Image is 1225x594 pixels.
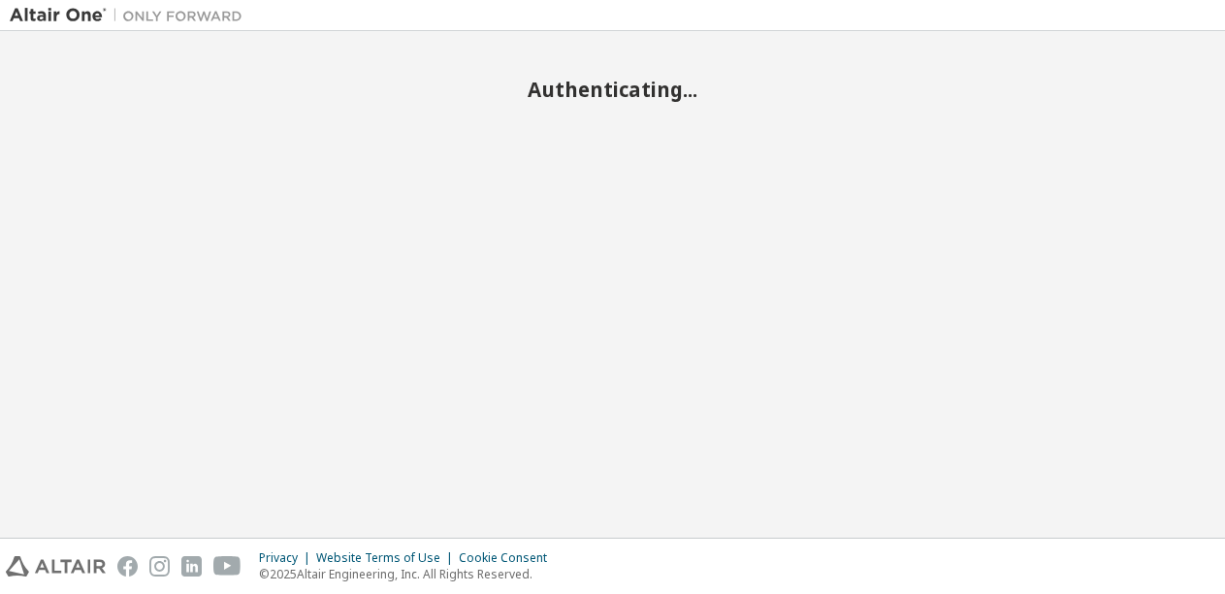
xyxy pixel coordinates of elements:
[259,550,316,566] div: Privacy
[149,556,170,577] img: instagram.svg
[316,550,459,566] div: Website Terms of Use
[181,556,202,577] img: linkedin.svg
[259,566,559,582] p: © 2025 Altair Engineering, Inc. All Rights Reserved.
[10,77,1215,102] h2: Authenticating...
[10,6,252,25] img: Altair One
[459,550,559,566] div: Cookie Consent
[6,556,106,577] img: altair_logo.svg
[117,556,138,577] img: facebook.svg
[213,556,242,577] img: youtube.svg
